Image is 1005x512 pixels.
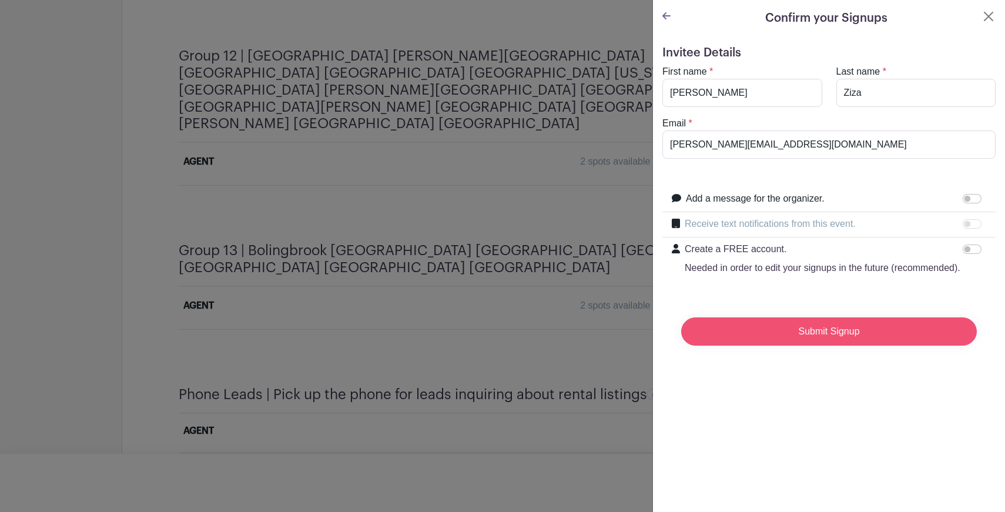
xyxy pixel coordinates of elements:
input: Submit Signup [681,317,977,346]
button: Close [981,9,996,24]
p: Create a FREE account. [685,242,960,256]
label: Email [662,116,686,130]
label: Last name [836,65,880,79]
label: Add a message for the organizer. [686,192,825,206]
label: Receive text notifications from this event. [685,217,856,231]
p: Needed in order to edit your signups in the future (recommended). [685,261,960,275]
h5: Confirm your Signups [765,9,887,27]
h5: Invitee Details [662,46,996,60]
label: First name [662,65,707,79]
